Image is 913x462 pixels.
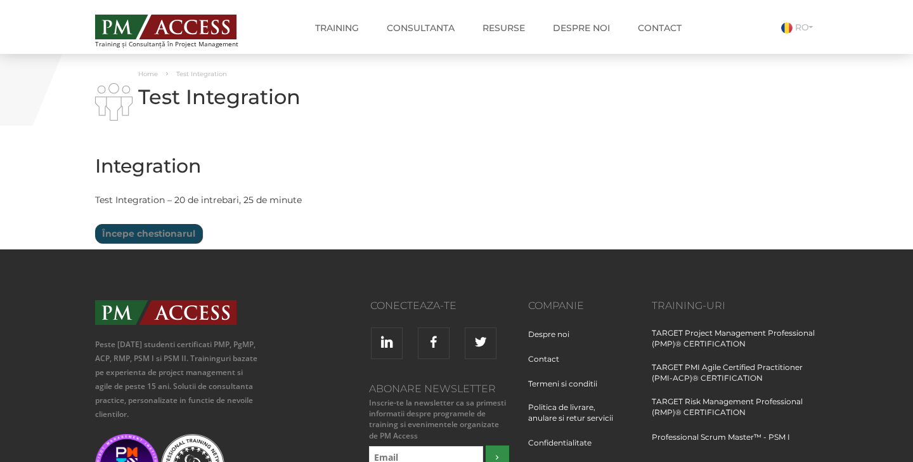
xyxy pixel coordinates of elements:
img: PM ACCESS - Echipa traineri si consultanti certificati PMP: Narciss Popescu, Mihai Olaru, Monica ... [95,15,236,39]
a: Training și Consultanță în Project Management [95,11,262,48]
img: Romana [781,22,793,34]
a: Contact [628,15,691,41]
a: Despre noi [528,329,579,352]
a: TARGET Risk Management Professional (RMP)® CERTIFICATION [652,396,819,430]
p: Peste [DATE] studenti certificati PMP, PgMP, ACP, RMP, PSM I si PSM II. Traininguri bazate pe exp... [95,338,262,421]
a: Despre noi [543,15,619,41]
a: Home [138,70,158,78]
h3: Conecteaza-te [281,300,456,312]
a: TARGET PMI Agile Certified Practitioner (PMI-ACP)® CERTIFICATION [652,362,819,396]
h1: Test Integration [95,86,571,108]
img: PMAccess [95,300,236,325]
a: Resurse [473,15,534,41]
img: i-02.png [95,83,133,121]
span: Training și Consultanță în Project Management [95,41,262,48]
small: Inscrie-te la newsletter ca sa primesti informatii despre programele de training si evenimentele ... [366,397,509,441]
a: Contact [528,353,569,377]
a: Politica de livrare, anulare si retur servicii [528,402,633,436]
a: Professional Scrum Master™ - PSM I [652,432,790,455]
h2: Integration [95,155,571,176]
h3: Companie [528,300,633,312]
a: TARGET Project Management Professional (PMP)® CERTIFICATION [652,327,819,362]
h3: Training-uri [652,300,819,312]
a: RO [781,22,818,33]
input: Începe chestionarul [95,224,202,243]
span: Test Integration [176,70,227,78]
a: Training [306,15,368,41]
p: Test Integration – 20 de intrebari, 25 de minute [95,192,571,208]
a: Consultanta [377,15,464,41]
a: Confidentialitate [528,437,601,461]
a: Termeni si conditii [528,378,607,402]
h3: Abonare Newsletter [366,383,509,395]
